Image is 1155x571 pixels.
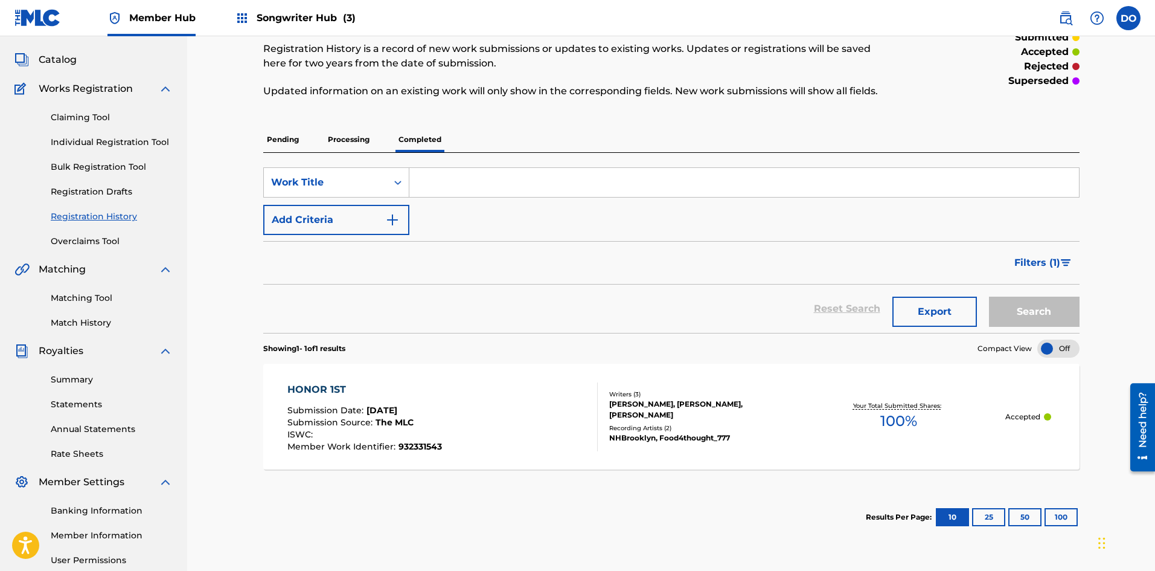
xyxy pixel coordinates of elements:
[158,82,173,96] img: expand
[158,475,173,489] img: expand
[1024,59,1069,74] p: rejected
[107,11,122,25] img: Top Rightsholder
[1116,6,1141,30] div: User Menu
[51,111,173,124] a: Claiming Tool
[39,344,83,358] span: Royalties
[158,262,173,277] img: expand
[1045,508,1078,526] button: 100
[263,205,409,235] button: Add Criteria
[158,344,173,358] img: expand
[609,433,792,444] div: NHBrooklyn, Food4thought_777
[39,475,124,489] span: Member Settings
[1007,248,1080,278] button: Filters (1)
[51,398,173,411] a: Statements
[39,53,77,67] span: Catalog
[1021,45,1069,59] p: accepted
[287,429,316,440] span: ISWC :
[609,424,792,433] div: Recording Artists ( 2 )
[51,185,173,198] a: Registration Drafts
[271,175,380,190] div: Work Title
[39,262,86,277] span: Matching
[51,423,173,436] a: Annual Statements
[51,292,173,305] a: Matching Tool
[324,127,373,152] p: Processing
[14,344,29,358] img: Royalties
[880,410,917,432] span: 100 %
[51,136,173,149] a: Individual Registration Tool
[1058,11,1073,25] img: search
[263,364,1080,469] a: HONOR 1STSubmission Date:[DATE]Submission Source:The MLCISWC:Member Work Identifier:932331543Writ...
[51,448,173,460] a: Rate Sheets
[1061,259,1071,266] img: filter
[287,441,398,452] span: Member Work Identifier :
[129,11,196,25] span: Member Hub
[1098,525,1105,561] div: Drag
[51,210,173,223] a: Registration History
[385,213,400,227] img: 9d2ae6d4665cec9f34b9.svg
[343,12,356,24] span: (3)
[936,508,969,526] button: 10
[51,235,173,248] a: Overclaims Tool
[1121,379,1155,476] iframe: Resource Center
[51,317,173,329] a: Match History
[51,161,173,173] a: Bulk Registration Tool
[287,405,366,416] span: Submission Date :
[14,82,30,96] img: Works Registration
[14,53,77,67] a: CatalogCatalog
[977,343,1032,354] span: Compact View
[51,373,173,386] a: Summary
[972,508,1005,526] button: 25
[366,405,397,416] span: [DATE]
[263,84,892,98] p: Updated information on an existing work will only show in the corresponding fields. New work subm...
[263,343,345,354] p: Showing 1 - 1 of 1 results
[398,441,442,452] span: 932331543
[263,42,892,71] p: Registration History is a record of new work submissions or updates to existing works. Updates or...
[263,167,1080,333] form: Search Form
[263,127,302,152] p: Pending
[1095,513,1155,571] iframe: Chat Widget
[866,512,935,523] p: Results Per Page:
[376,417,414,428] span: The MLC
[853,401,944,410] p: Your Total Submitted Shares:
[1014,256,1060,270] span: Filters ( 1 )
[287,382,442,397] div: HONOR 1ST
[235,11,249,25] img: Top Rightsholders
[257,11,356,25] span: Songwriter Hub
[51,529,173,542] a: Member Information
[14,475,29,489] img: Member Settings
[1015,30,1069,45] p: submitted
[1008,74,1069,88] p: superseded
[14,9,61,27] img: MLC Logo
[1005,411,1040,422] p: Accepted
[892,297,977,327] button: Export
[395,127,445,152] p: Completed
[51,554,173,567] a: User Permissions
[14,53,29,67] img: Catalog
[1008,508,1041,526] button: 50
[1085,6,1109,30] div: Help
[14,262,30,277] img: Matching
[51,505,173,517] a: Banking Information
[287,417,376,428] span: Submission Source :
[609,390,792,399] div: Writers ( 3 )
[1054,6,1078,30] a: Public Search
[1090,11,1104,25] img: help
[39,82,133,96] span: Works Registration
[609,399,792,421] div: [PERSON_NAME], [PERSON_NAME], [PERSON_NAME]
[14,24,88,38] a: SummarySummary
